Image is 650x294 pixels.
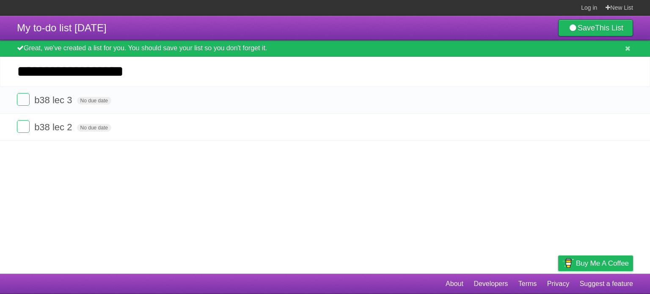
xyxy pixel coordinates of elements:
[474,276,508,292] a: Developers
[17,93,30,106] label: Done
[34,95,74,105] span: b38 lec 3
[446,276,463,292] a: About
[34,122,74,132] span: b38 lec 2
[580,276,633,292] a: Suggest a feature
[576,256,629,271] span: Buy me a coffee
[558,19,633,36] a: SaveThis List
[547,276,569,292] a: Privacy
[77,97,111,104] span: No due date
[77,124,111,132] span: No due date
[595,24,623,32] b: This List
[17,120,30,133] label: Done
[518,276,537,292] a: Terms
[17,22,107,33] span: My to-do list [DATE]
[562,256,574,270] img: Buy me a coffee
[558,256,633,271] a: Buy me a coffee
